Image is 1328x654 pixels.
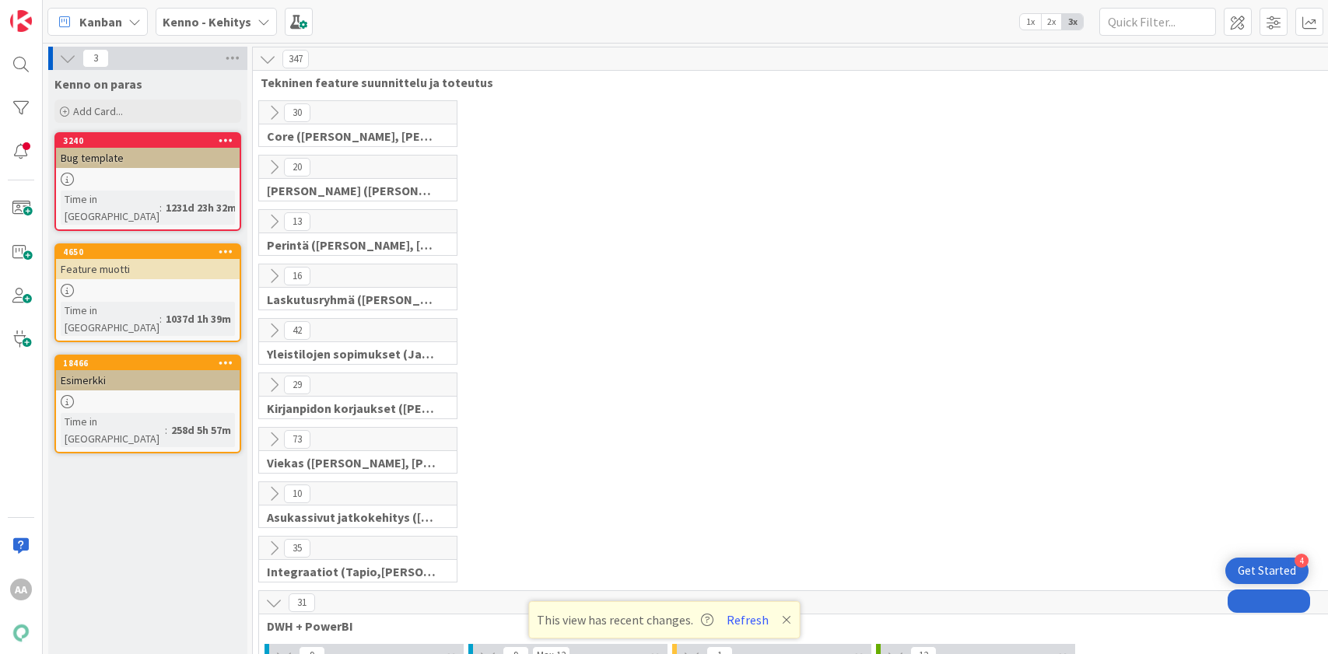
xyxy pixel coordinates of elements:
span: 3 [82,49,109,68]
span: Perintä (Jaakko, PetriH, MikkoV, Pasi) [267,237,437,253]
div: Time in [GEOGRAPHIC_DATA] [61,413,165,447]
a: 18466EsimerkkiTime in [GEOGRAPHIC_DATA]:258d 5h 57m [54,355,241,453]
img: avatar [10,622,32,644]
span: 2x [1041,14,1062,30]
span: 3x [1062,14,1083,30]
img: Visit kanbanzone.com [10,10,32,32]
span: Kirjanpidon korjaukset (Jussi, JaakkoHä) [267,400,437,416]
span: 35 [284,539,310,558]
span: Core (Pasi, Jussi, JaakkoHä, Jyri, Leo, MikkoK, Väinö, MattiH) [267,128,437,144]
div: 18466 [56,356,240,370]
div: Time in [GEOGRAPHIC_DATA] [61,191,159,225]
a: 3240Bug templateTime in [GEOGRAPHIC_DATA]:1231d 23h 32m [54,132,241,231]
span: 16 [284,267,310,285]
div: 4650Feature muotti [56,245,240,279]
div: 18466Esimerkki [56,356,240,390]
span: 1x [1020,14,1041,30]
span: 20 [284,158,310,177]
div: 4650 [63,247,240,257]
span: 42 [284,321,310,340]
div: Esimerkki [56,370,240,390]
div: Open Get Started checklist, remaining modules: 4 [1225,558,1309,584]
span: : [159,310,162,327]
input: Quick Filter... [1099,8,1216,36]
span: : [165,421,167,439]
div: AA [10,579,32,600]
span: 13 [284,212,310,231]
div: 18466 [63,358,240,369]
span: : [159,199,162,216]
div: 4650 [56,245,240,259]
span: Halti (Sebastian, VilleH, Riikka, Antti, MikkoV, PetriH, PetriM) [267,183,437,198]
div: 258d 5h 57m [167,421,235,439]
span: Kenno on paras [54,76,142,92]
b: Kenno - Kehitys [163,14,251,30]
div: Bug template [56,148,240,168]
span: 73 [284,430,310,449]
button: Refresh [721,610,774,630]
div: 3240 [56,134,240,148]
div: Time in [GEOGRAPHIC_DATA] [61,302,159,336]
span: Laskutusryhmä (Antti, Keijo) [267,292,437,307]
span: Yleistilojen sopimukset (Jaakko, VilleP, TommiL, Simo) [267,346,437,362]
span: 31 [289,593,315,612]
div: Feature muotti [56,259,240,279]
span: This view has recent changes. [537,610,713,629]
div: 1037d 1h 39m [162,310,235,327]
div: 3240 [63,135,240,146]
div: Get Started [1238,563,1296,579]
span: Add Card... [73,104,123,118]
div: 1231d 23h 32m [162,199,240,216]
span: Viekas (Samuli, Saara, Mika, Pirjo, Keijo, TommiHä, Rasmus) [267,455,437,470]
a: 4650Feature muottiTime in [GEOGRAPHIC_DATA]:1037d 1h 39m [54,243,241,342]
span: Kanban [79,12,122,31]
span: 29 [284,376,310,394]
div: 3240Bug template [56,134,240,168]
div: 4 [1295,554,1309,568]
span: 30 [284,103,310,122]
span: Asukassivut jatkokehitys (Rasmus, TommiH, Bella) [267,509,437,525]
span: 10 [284,484,310,503]
span: Integraatiot (Tapio,Santeri,Marko,HarriJ) [267,564,437,579]
span: 347 [282,50,309,68]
